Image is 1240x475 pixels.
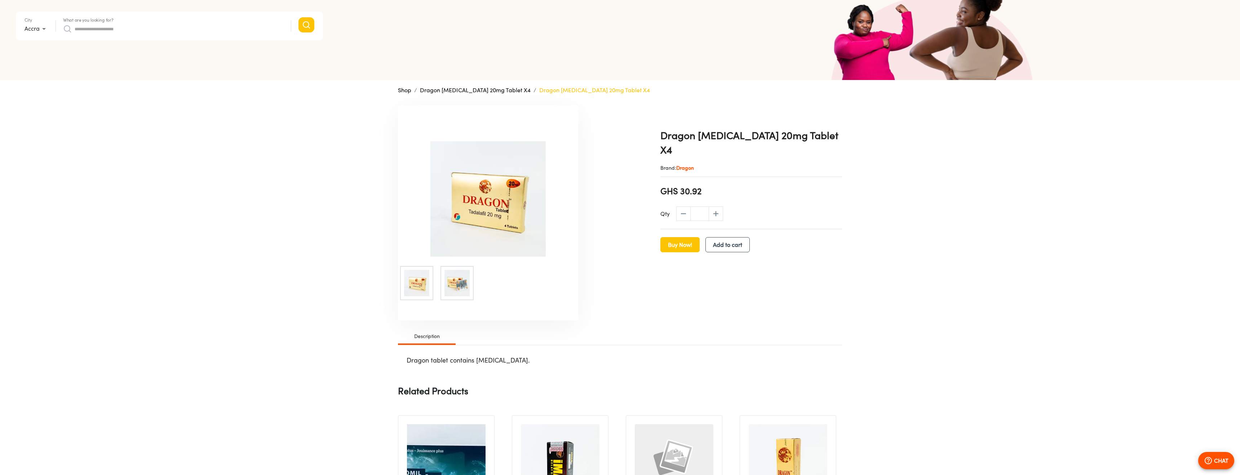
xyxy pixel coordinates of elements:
[398,328,842,345] div: Product Details tab
[444,270,471,296] img: Dragon Tadalafil 20mg Tablet X4
[660,164,842,172] p: Brand:
[398,383,468,398] p: Related Products
[398,86,842,94] nav: breadcrumb
[404,270,430,296] img: Dragon Tadalafil 20mg Tablet X4
[1214,456,1228,465] p: CHAT
[539,86,650,94] p: Dragon [MEDICAL_DATA] 20mg Tablet X4
[63,18,114,22] label: What are you looking for?
[709,207,723,221] span: increase
[407,354,833,366] p: Dragon tablet contains [MEDICAL_DATA].
[420,86,531,94] a: Dragon [MEDICAL_DATA] 20mg Tablet X4
[660,237,700,252] button: Buy Now!
[533,86,536,94] li: /
[660,209,670,218] p: Qty
[402,332,451,341] span: Description
[660,185,701,197] span: GHS 30.92
[1198,452,1234,469] button: CHAT
[660,128,842,157] h1: Dragon [MEDICAL_DATA] 20mg Tablet X4
[676,165,694,171] span: Dragon
[414,86,417,94] li: /
[298,17,314,32] button: Search
[25,23,48,35] div: Accra
[398,141,578,257] img: Dragon Tadalafil 20mg Tablet X4
[668,240,692,250] span: Buy Now!
[705,237,750,252] button: Add to cart
[398,86,411,94] a: Shop
[713,240,742,250] span: Add to cart
[25,18,32,22] label: City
